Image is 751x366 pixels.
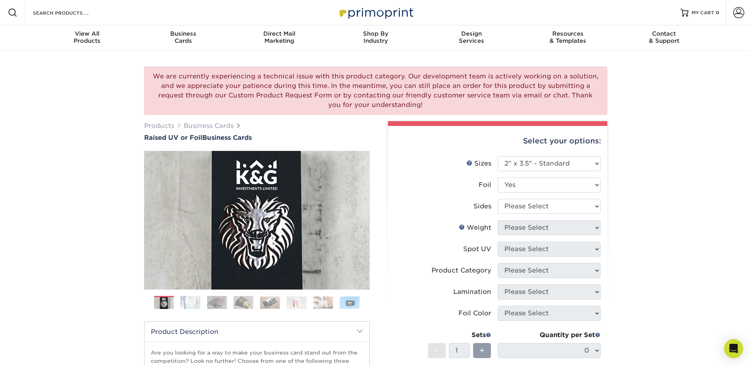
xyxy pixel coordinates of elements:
[424,30,520,44] div: Services
[234,295,253,309] img: Business Cards 04
[135,25,231,51] a: BusinessCards
[466,159,491,168] div: Sizes
[336,4,415,21] img: Primoprint
[616,25,712,51] a: Contact& Support
[424,25,520,51] a: DesignServices
[260,296,280,309] img: Business Cards 05
[154,293,174,313] img: Business Cards 01
[231,25,327,51] a: Direct MailMarketing
[2,342,67,363] iframe: Google Customer Reviews
[463,244,491,254] div: Spot UV
[520,30,616,37] span: Resources
[716,10,719,15] span: 0
[616,30,712,37] span: Contact
[39,25,135,51] a: View AllProducts
[144,107,370,333] img: Raised UV or Foil 01
[313,296,333,309] img: Business Cards 07
[144,134,370,141] a: Raised UV or FoilBusiness Cards
[327,30,424,37] span: Shop By
[459,223,491,233] div: Weight
[231,30,327,37] span: Direct Mail
[424,30,520,37] span: Design
[144,67,607,115] div: We are currently experiencing a technical issue with this product category. Our development team ...
[479,180,491,190] div: Foil
[207,295,227,309] img: Business Cards 03
[287,296,306,309] img: Business Cards 06
[181,295,200,309] img: Business Cards 02
[453,287,491,297] div: Lamination
[184,122,234,130] a: Business Cards
[432,266,491,275] div: Product Category
[616,30,712,44] div: & Support
[231,30,327,44] div: Marketing
[479,345,485,356] span: +
[135,30,231,37] span: Business
[458,309,491,318] div: Foil Color
[394,126,601,156] div: Select your options:
[520,25,616,51] a: Resources& Templates
[428,330,491,340] div: Sets
[144,134,370,141] h1: Business Cards
[340,296,359,309] img: Business Cards 08
[39,30,135,44] div: Products
[144,122,174,130] a: Products
[144,322,369,342] h2: Product Description
[473,202,491,211] div: Sides
[435,345,439,356] span: -
[724,339,743,358] div: Open Intercom Messenger
[498,330,601,340] div: Quantity per Set
[327,25,424,51] a: Shop ByIndustry
[135,30,231,44] div: Cards
[692,10,714,16] span: MY CART
[144,134,202,141] span: Raised UV or Foil
[39,30,135,37] span: View All
[327,30,424,44] div: Industry
[520,30,616,44] div: & Templates
[32,8,109,17] input: SEARCH PRODUCTS.....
